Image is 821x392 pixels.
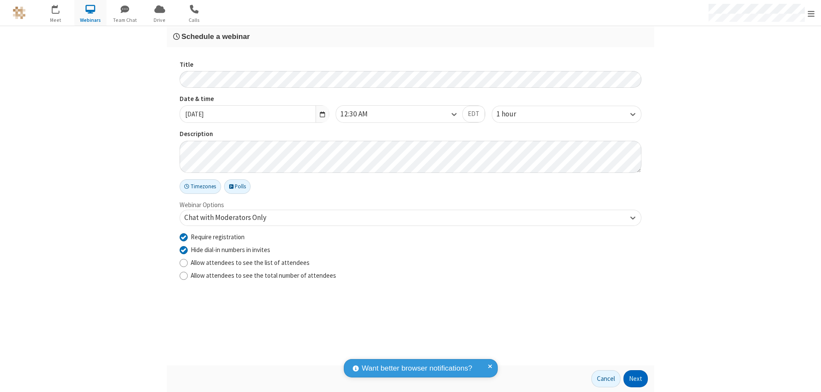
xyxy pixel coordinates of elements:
span: Chat with Moderators Only [184,213,266,222]
label: Description [180,129,641,139]
span: Require registration [191,233,245,241]
span: Allow attendees to see the list of attendees [191,258,310,267]
span: Meet [40,16,72,24]
button: Timezones [180,179,221,194]
label: Webinar Options [180,201,224,209]
span: Webinars [74,16,106,24]
div: 12:30 AM [340,109,382,120]
span: Allow attendees to see the total number of attendees [191,271,336,279]
button: Cancel [591,370,620,387]
div: 1 hour [496,109,531,120]
label: Date & time [180,94,329,104]
button: Polls [224,179,251,194]
label: Title [180,60,641,70]
span: Calls [178,16,210,24]
button: Next [623,370,648,387]
span: Drive [144,16,176,24]
span: Team Chat [109,16,141,24]
div: 1 [58,5,63,11]
span: Hide dial-in numbers in invites [191,246,270,254]
img: QA Selenium DO NOT DELETE OR CHANGE [13,6,26,19]
button: EDT [462,106,485,123]
span: Want better browser notifications? [362,363,472,374]
span: Schedule a webinar [181,32,250,41]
